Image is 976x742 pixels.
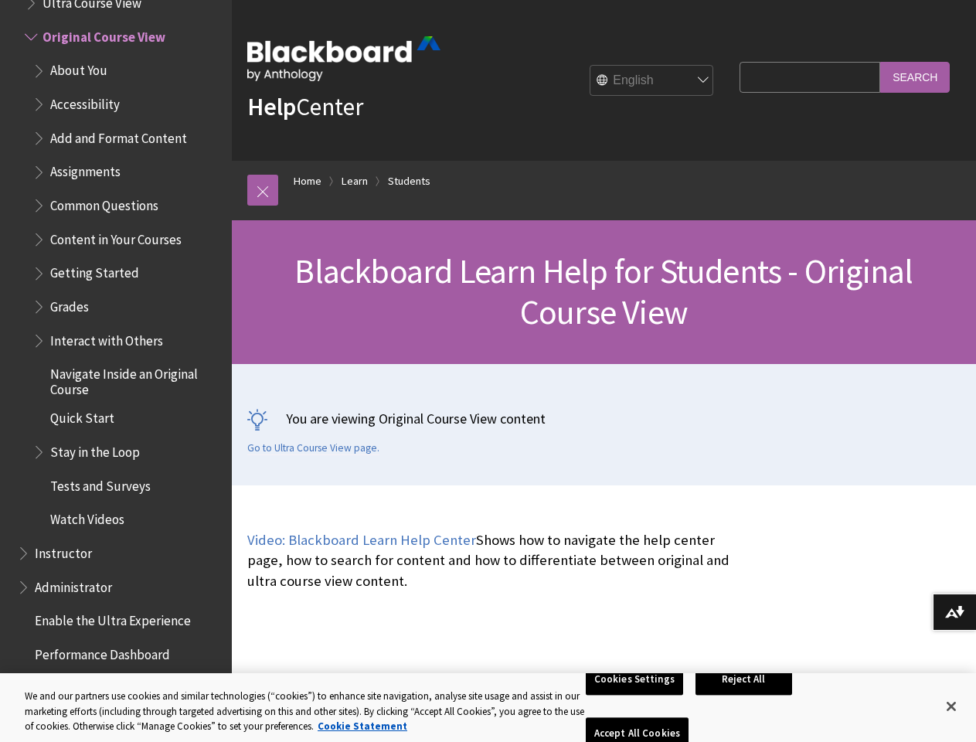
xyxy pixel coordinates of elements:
span: Common Questions [50,192,158,213]
span: Getting Started [50,260,139,281]
span: Stay in the Loop [50,439,140,460]
button: Reject All [695,663,792,696]
strong: Help [247,91,296,122]
a: HelpCenter [247,91,363,122]
span: Performance Dashboard [35,642,170,662]
select: Site Language Selector [590,66,714,97]
span: Content in Your Courses [50,226,182,247]
div: We and our partners use cookies and similar technologies (“cookies”) to enhance site navigation, ... [25,689,586,734]
span: Administrator [35,574,112,595]
p: Shows how to navigate the help center page, how to search for content and how to differentiate be... [247,530,732,591]
span: Quick Start [50,406,114,427]
span: Interact with Others [50,328,163,349]
span: Navigate Inside an Original Course [50,361,221,397]
span: About You [50,58,107,79]
a: Go to Ultra Course View page. [247,441,379,455]
span: Instructor [35,540,92,561]
a: Home [294,172,321,191]
span: Grades [50,294,89,315]
input: Search [880,62,950,92]
a: Students [388,172,430,191]
span: Assignments [50,159,121,180]
span: Add and Format Content [50,125,187,146]
span: Blackboard Learn Help for Students - Original Course View [294,250,913,333]
span: Enable the Ultra Experience [35,608,191,629]
span: Tests and Surveys [50,473,151,494]
p: You are viewing Original Course View content [247,409,961,428]
button: Close [934,689,968,723]
img: Blackboard by Anthology [247,36,440,81]
a: Video: Blackboard Learn Help Center [247,531,476,550]
a: More information about your privacy, opens in a new tab [318,720,407,733]
button: Cookies Settings [586,663,683,696]
span: Accessibility [50,91,120,112]
a: Learn [342,172,368,191]
span: Original Course View [43,24,165,45]
span: Watch Videos [50,507,124,528]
